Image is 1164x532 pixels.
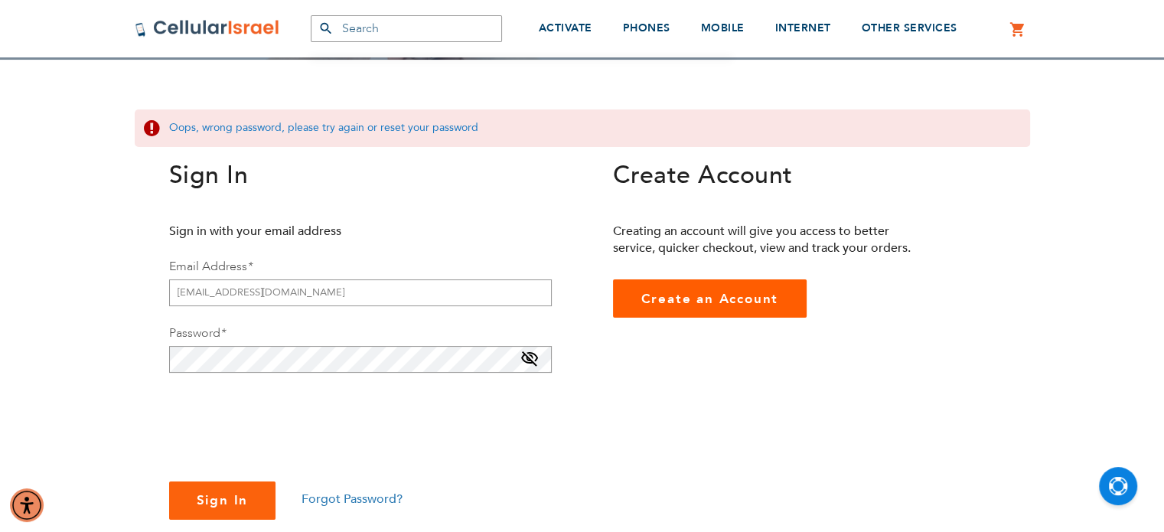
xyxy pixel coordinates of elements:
[641,290,779,308] span: Create an Account
[135,109,1030,147] div: Oops, wrong password, please try again or reset your password
[613,279,807,318] a: Create an Account
[701,21,745,35] span: MOBILE
[311,15,502,42] input: Search
[302,491,403,508] a: Forgot Password?
[169,391,402,451] iframe: reCAPTCHA
[10,488,44,522] div: Accessibility Menu
[197,491,249,509] span: Sign In
[169,279,552,306] input: Email
[135,19,280,38] img: Cellular Israel Logo
[169,223,479,240] p: Sign in with your email address
[613,223,923,256] p: Creating an account will give you access to better service, quicker checkout, view and track your...
[862,21,957,35] span: OTHER SERVICES
[775,21,831,35] span: INTERNET
[169,325,226,341] label: Password
[169,258,253,275] label: Email Address
[613,158,793,192] span: Create Account
[539,21,592,35] span: ACTIVATE
[169,158,249,192] span: Sign In
[623,21,670,35] span: PHONES
[169,481,276,520] button: Sign In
